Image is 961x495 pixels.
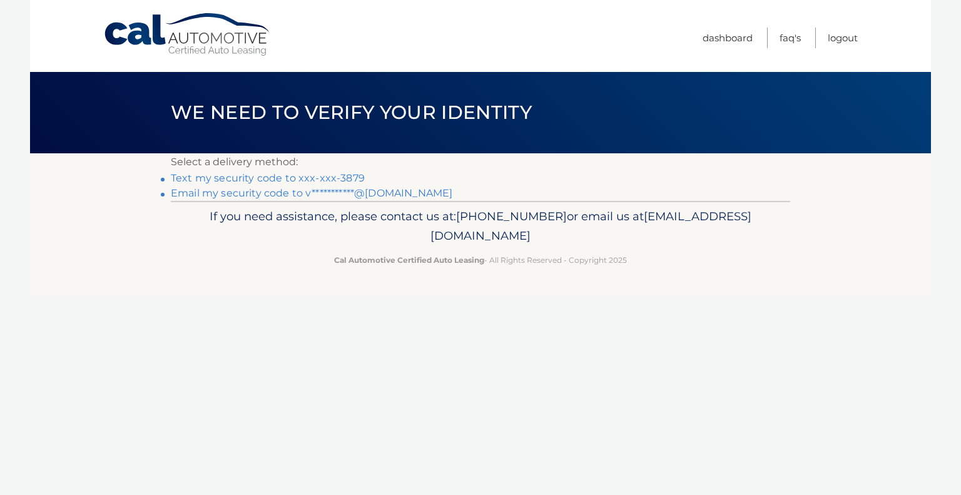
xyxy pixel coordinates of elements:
[334,255,484,265] strong: Cal Automotive Certified Auto Leasing
[780,28,801,48] a: FAQ's
[103,13,272,57] a: Cal Automotive
[456,209,567,223] span: [PHONE_NUMBER]
[179,207,782,247] p: If you need assistance, please contact us at: or email us at
[171,153,790,171] p: Select a delivery method:
[171,101,532,124] span: We need to verify your identity
[703,28,753,48] a: Dashboard
[179,253,782,267] p: - All Rights Reserved - Copyright 2025
[171,172,365,184] a: Text my security code to xxx-xxx-3879
[828,28,858,48] a: Logout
